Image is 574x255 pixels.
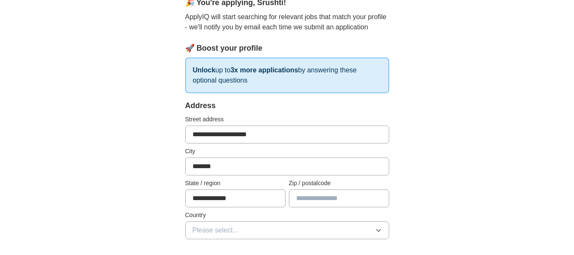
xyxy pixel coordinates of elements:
strong: Unlock [193,66,215,74]
span: Please select... [192,225,239,235]
div: Address [185,100,389,112]
label: Country [185,211,389,220]
div: 🚀 Boost your profile [185,43,389,54]
button: Please select... [185,221,389,239]
strong: 3x more applications [230,66,298,74]
p: ApplyIQ will start searching for relevant jobs that match your profile - we'll notify you by emai... [185,12,389,32]
label: City [185,147,389,156]
label: Zip / postalcode [289,179,389,188]
label: State / region [185,179,286,188]
label: Street address [185,115,389,124]
p: up to by answering these optional questions [185,57,389,93]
